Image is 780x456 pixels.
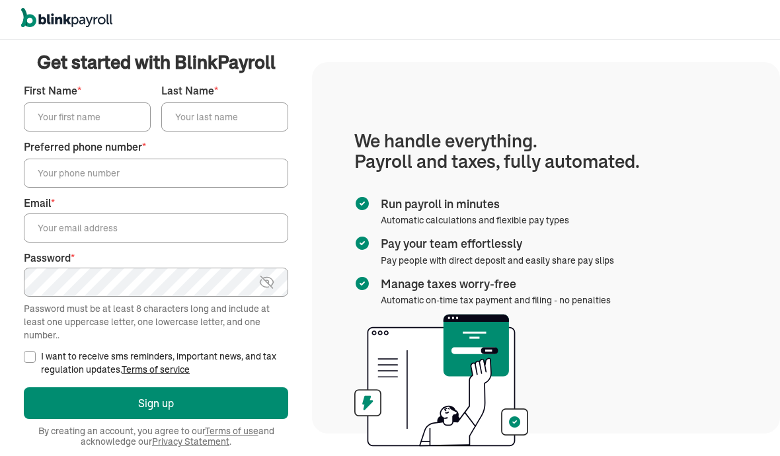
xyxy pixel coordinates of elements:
a: Privacy Statement [152,436,229,447]
img: illustration [354,314,528,447]
button: Sign up [24,387,288,419]
label: I want to receive sms reminders, important news, and tax regulation updates. [41,350,288,376]
span: Run payroll in minutes [381,196,564,213]
input: Your email address [24,213,288,243]
a: Terms of service [122,363,190,375]
span: Automatic calculations and flexible pay types [381,214,569,226]
label: Password [24,250,288,266]
span: Get started with BlinkPayroll [37,49,276,75]
input: Your last name [161,102,288,132]
input: Your phone number [24,159,288,188]
label: First Name [24,83,151,98]
label: Preferred phone number [24,139,288,155]
div: Password must be at least 8 characters long and include at least one uppercase letter, one lowerc... [24,302,288,342]
span: Automatic on-time tax payment and filing - no penalties [381,294,611,306]
span: Manage taxes worry-free [381,276,605,293]
label: Email [24,196,288,211]
img: logo [21,8,112,28]
span: Pay your team effortlessly [381,235,609,252]
img: checkmark [354,235,370,251]
input: Your first name [24,102,151,132]
span: By creating an account, you agree to our and acknowledge our . [24,426,288,447]
img: checkmark [354,276,370,291]
a: Terms of use [205,425,258,437]
span: Pay people with direct deposit and easily share pay slips [381,254,614,266]
img: checkmark [354,196,370,211]
img: eye [258,274,275,290]
label: Last Name [161,83,288,98]
h1: We handle everything. Payroll and taxes, fully automated. [354,131,738,172]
